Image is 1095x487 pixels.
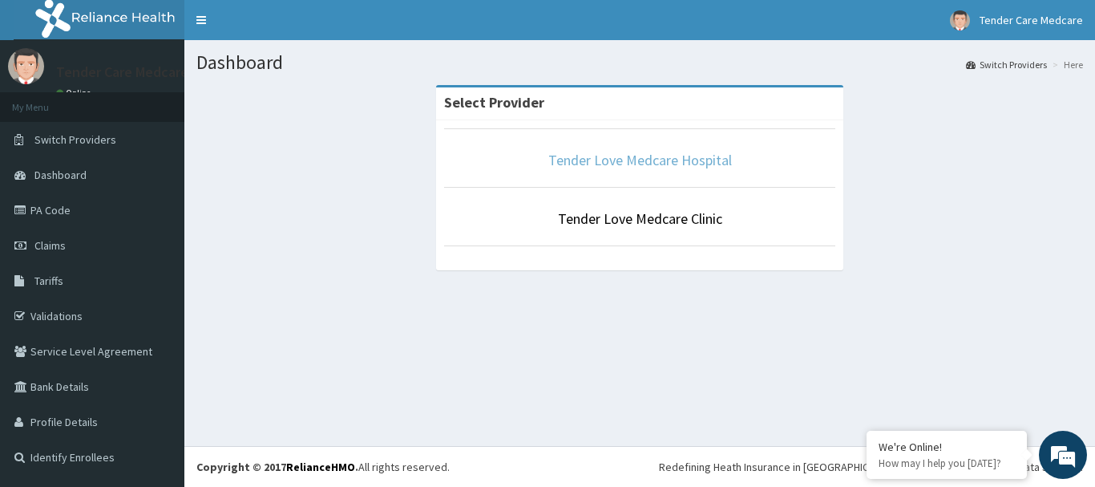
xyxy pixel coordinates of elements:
div: We're Online! [879,440,1015,454]
a: RelianceHMO [286,460,355,474]
span: Tender Care Medcare [980,13,1083,27]
div: Minimize live chat window [263,8,301,47]
span: Claims [34,238,66,253]
span: Tariffs [34,274,63,288]
img: d_794563401_company_1708531726252_794563401 [30,80,65,120]
textarea: Type your message and hit 'Enter' [8,320,305,376]
div: Redefining Heath Insurance in [GEOGRAPHIC_DATA] using Telemedicine and Data Science! [659,459,1083,475]
span: Switch Providers [34,132,116,147]
li: Here [1049,58,1083,71]
img: User Image [8,48,44,84]
div: Chat with us now [83,90,269,111]
a: Tender Love Medcare Clinic [558,209,722,228]
strong: Copyright © 2017 . [196,460,358,474]
footer: All rights reserved. [184,446,1095,487]
span: Dashboard [34,168,87,182]
span: We're online! [93,143,221,305]
a: Switch Providers [966,58,1047,71]
p: How may I help you today? [879,457,1015,470]
h1: Dashboard [196,52,1083,73]
img: User Image [950,10,970,30]
a: Online [56,87,95,99]
p: Tender Care Medcare [56,65,188,79]
a: Tender Love Medcare Hospital [548,151,732,169]
strong: Select Provider [444,93,544,112]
